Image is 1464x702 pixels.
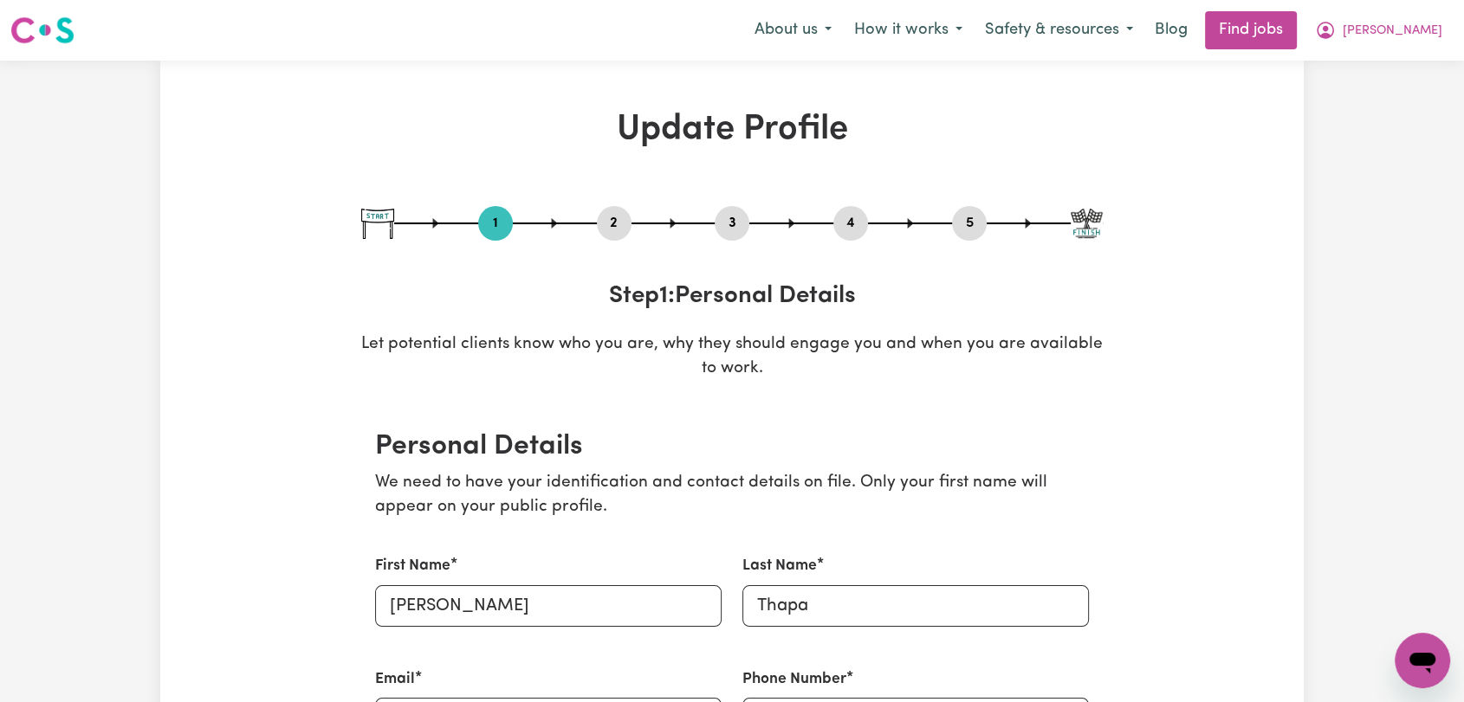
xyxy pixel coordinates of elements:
[361,109,1103,151] h1: Update Profile
[742,555,817,577] label: Last Name
[361,282,1103,312] h3: Step 1 : Personal Details
[1144,11,1198,49] a: Blog
[1343,22,1442,41] span: [PERSON_NAME]
[597,212,632,235] button: Go to step 2
[1205,11,1297,49] a: Find jobs
[375,471,1089,521] p: We need to have your identification and contact details on file. Only your first name will appear...
[843,12,974,48] button: How it works
[10,15,74,46] img: Careseekers logo
[742,668,846,691] label: Phone Number
[375,668,415,691] label: Email
[715,212,749,235] button: Go to step 3
[974,12,1144,48] button: Safety & resources
[743,12,843,48] button: About us
[833,212,868,235] button: Go to step 4
[10,10,74,50] a: Careseekers logo
[375,430,1089,463] h2: Personal Details
[1304,12,1454,48] button: My Account
[478,212,513,235] button: Go to step 1
[375,555,450,577] label: First Name
[952,212,987,235] button: Go to step 5
[1395,633,1450,688] iframe: Button to launch messaging window
[361,332,1103,383] p: Let potential clients know who you are, why they should engage you and when you are available to ...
